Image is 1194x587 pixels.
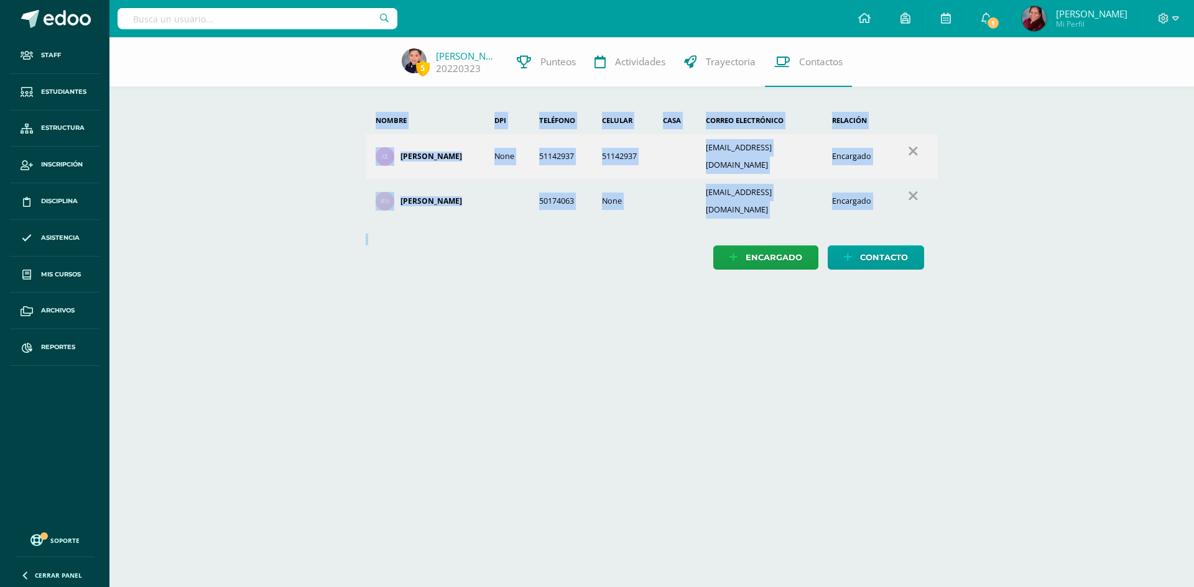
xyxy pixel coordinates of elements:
[706,55,756,68] span: Trayectoria
[41,123,85,133] span: Estructura
[10,329,99,366] a: Reportes
[1056,7,1127,20] span: [PERSON_NAME]
[41,160,83,170] span: Inscripción
[529,107,592,134] th: Teléfono
[529,134,592,179] td: 51142937
[376,192,394,211] img: 1305d05178fc3b615bf46af1d73b7872.png
[507,37,585,87] a: Punteos
[615,55,665,68] span: Actividades
[400,152,462,162] h4: [PERSON_NAME]
[436,62,481,75] a: 20220323
[41,50,61,60] span: Staff
[10,220,99,257] a: Asistencia
[41,233,80,243] span: Asistencia
[986,16,1000,30] span: 1
[436,50,498,62] a: [PERSON_NAME]
[828,245,924,270] a: Contacto
[400,196,462,206] h4: [PERSON_NAME]
[585,37,675,87] a: Actividades
[10,257,99,293] a: Mis cursos
[860,246,908,269] span: Contacto
[10,147,99,183] a: Inscripción
[10,183,99,220] a: Disciplina
[822,134,888,179] td: Encargado
[10,74,99,111] a: Estudiantes
[822,179,888,224] td: Encargado
[41,87,86,97] span: Estudiantes
[592,107,654,134] th: Celular
[376,147,475,166] a: [PERSON_NAME]
[376,147,394,166] img: 81994049d79941b58b8b7cb8b7dc30e5.png
[746,246,802,269] span: Encargado
[41,342,75,352] span: Reportes
[540,55,576,68] span: Punteos
[376,192,475,211] a: [PERSON_NAME]
[1022,6,1047,31] img: 00c1b1db20a3e38a90cfe610d2c2e2f3.png
[10,111,99,147] a: Estructura
[41,270,81,280] span: Mis cursos
[799,55,843,68] span: Contactos
[41,306,75,316] span: Archivos
[118,8,397,29] input: Busca un usuario...
[484,134,529,179] td: None
[529,179,592,224] td: 50174063
[366,107,485,134] th: Nombre
[402,48,427,73] img: 1241bea90cd5ebd144a1316cdc1076c5.png
[10,37,99,74] a: Staff
[41,196,78,206] span: Disciplina
[713,245,818,270] a: Encargado
[696,179,823,224] td: [EMAIL_ADDRESS][DOMAIN_NAME]
[653,107,695,134] th: Casa
[35,571,82,580] span: Cerrar panel
[822,107,888,134] th: Relación
[675,37,765,87] a: Trayectoria
[765,37,852,87] a: Contactos
[416,60,430,76] span: 5
[484,107,529,134] th: DPI
[15,531,95,548] a: Soporte
[696,107,823,134] th: Correo electrónico
[696,134,823,179] td: [EMAIL_ADDRESS][DOMAIN_NAME]
[50,536,80,545] span: Soporte
[10,293,99,329] a: Archivos
[592,134,654,179] td: 51142937
[592,179,654,224] td: None
[1056,19,1127,29] span: Mi Perfil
